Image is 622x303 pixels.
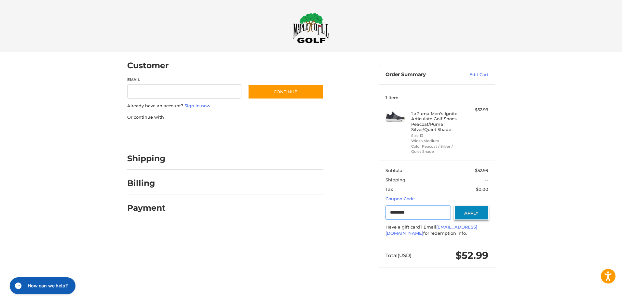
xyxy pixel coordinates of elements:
h3: 1 Item [385,95,488,100]
iframe: PayPal-paypal [125,127,174,138]
li: Color Peacoat / Silver / Quiet Shade [411,144,461,154]
p: Already have an account? [127,103,323,109]
img: Maple Hill Golf [293,13,329,43]
span: $52.99 [475,168,488,173]
div: Have a gift card? Email for redemption info. [385,224,488,237]
h2: Payment [127,203,166,213]
span: Shipping [385,177,405,182]
iframe: PayPal-venmo [235,127,284,138]
a: Edit Cart [455,72,488,78]
h2: Customer [127,60,169,71]
span: $52.99 [455,249,488,261]
input: Gift Certificate or Coupon Code [385,205,451,220]
li: Width Medium [411,138,461,144]
label: Email [127,77,242,83]
iframe: PayPal-paylater [180,127,229,138]
h3: Order Summary [385,72,455,78]
h2: Shipping [127,153,166,164]
span: Subtotal [385,168,404,173]
a: Sign in now [184,103,210,108]
h4: 1 x Puma Men's Ignite Articulate Golf Shoes - Peacoat/Puma Silver/Quiet Shade [411,111,461,132]
iframe: Google Customer Reviews [568,285,622,303]
span: Tax [385,187,393,192]
p: Or continue with [127,114,323,121]
li: Size 13 [411,133,461,138]
span: $0.00 [476,187,488,192]
div: $52.99 [463,107,488,113]
h2: Billing [127,178,165,188]
span: Total (USD) [385,252,412,258]
button: Continue [248,84,323,99]
button: Apply [454,205,489,220]
a: Coupon Code [385,196,415,201]
iframe: Gorgias live chat messenger [7,275,77,296]
span: -- [485,177,488,182]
